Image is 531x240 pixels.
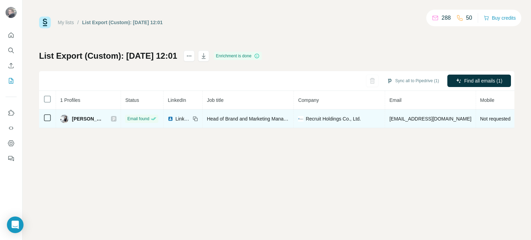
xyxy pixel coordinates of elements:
[168,116,173,122] img: LinkedIn logo
[214,52,262,60] div: Enrichment is done
[58,20,74,25] a: My lists
[6,152,17,165] button: Feedback
[6,29,17,41] button: Quick start
[6,44,17,57] button: Search
[447,75,511,87] button: Find all emails (1)
[6,122,17,134] button: Use Surfe API
[7,217,24,233] div: Open Intercom Messenger
[6,59,17,72] button: Enrich CSV
[6,7,17,18] img: Avatar
[60,115,68,123] img: Avatar
[125,97,139,103] span: Status
[480,116,511,122] span: Not requested
[60,97,80,103] span: 1 Profiles
[298,116,304,122] img: company-logo
[72,115,104,122] span: [PERSON_NAME]
[175,115,190,122] span: LinkedIn
[39,50,177,61] h1: List Export (Custom): [DATE] 12:01
[389,97,401,103] span: Email
[168,97,186,103] span: LinkedIn
[6,107,17,119] button: Use Surfe on LinkedIn
[464,77,502,84] span: Find all emails (1)
[6,75,17,87] button: My lists
[484,13,516,23] button: Buy credits
[6,137,17,150] button: Dashboard
[127,116,149,122] span: Email found
[389,116,471,122] span: [EMAIL_ADDRESS][DOMAIN_NAME]
[39,17,51,28] img: Surfe Logo
[441,14,451,22] p: 288
[480,97,494,103] span: Mobile
[298,97,319,103] span: Company
[306,115,361,122] span: Recruit Holdings Co., Ltd.
[82,19,163,26] div: List Export (Custom): [DATE] 12:01
[77,19,79,26] li: /
[207,116,370,122] span: Head of Brand and Marketing Management - RGF International Recruitment
[207,97,223,103] span: Job title
[466,14,472,22] p: 50
[184,50,195,61] button: actions
[382,76,444,86] button: Sync all to Pipedrive (1)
